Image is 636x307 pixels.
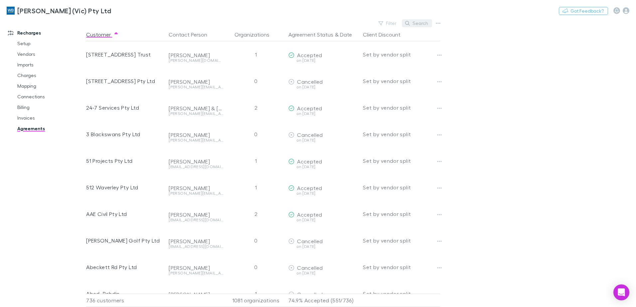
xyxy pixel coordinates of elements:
[86,174,163,201] div: 512 Waverley Pty Ltd
[363,227,440,254] div: Set by vendor split
[169,112,223,116] div: [PERSON_NAME][EMAIL_ADDRESS][DOMAIN_NAME]
[169,85,223,89] div: [PERSON_NAME][EMAIL_ADDRESS][DOMAIN_NAME]
[288,28,333,41] button: Agreement Status
[288,294,358,307] p: 74.9% Accepted (551/736)
[226,121,286,148] div: 0
[86,94,163,121] div: 24-7 Services Pty Ltd
[86,201,163,227] div: AAE Civil Pty Ltd
[363,28,408,41] button: Client Discount
[169,158,223,165] div: [PERSON_NAME]
[169,52,223,58] div: [PERSON_NAME]
[363,148,440,174] div: Set by vendor split
[288,245,358,249] div: on [DATE]
[363,280,440,307] div: Set by vendor split
[169,245,223,249] div: [EMAIL_ADDRESS][DOMAIN_NAME]
[11,59,90,70] a: Imports
[226,294,286,307] div: 1081 organizations
[86,121,163,148] div: 3 Blackswans Pty Ltd
[169,271,223,275] div: [PERSON_NAME][EMAIL_ADDRESS][DOMAIN_NAME]
[169,58,223,62] div: [PERSON_NAME][DOMAIN_NAME][EMAIL_ADDRESS][PERSON_NAME][DOMAIN_NAME]
[288,112,358,116] div: on [DATE]
[226,174,286,201] div: 1
[11,91,90,102] a: Connections
[169,165,223,169] div: [EMAIL_ADDRESS][DOMAIN_NAME]
[11,113,90,123] a: Invoices
[1,28,90,38] a: Recharges
[288,85,358,89] div: on [DATE]
[363,121,440,148] div: Set by vendor split
[613,284,629,300] div: Open Intercom Messenger
[169,218,223,222] div: [EMAIL_ADDRESS][DOMAIN_NAME]
[297,238,323,244] span: Cancelled
[169,28,215,41] button: Contact Person
[169,211,223,218] div: [PERSON_NAME]
[288,58,358,62] div: on [DATE]
[86,41,163,68] div: [STREET_ADDRESS] Trust
[169,291,223,298] div: [PERSON_NAME]
[226,41,286,68] div: 1
[11,123,90,134] a: Agreements
[169,191,223,195] div: [PERSON_NAME][EMAIL_ADDRESS][DOMAIN_NAME]
[11,49,90,59] a: Vendors
[3,3,115,19] a: [PERSON_NAME] (Vic) Pty Ltd
[169,264,223,271] div: [PERSON_NAME]
[226,280,286,307] div: 1
[288,271,358,275] div: on [DATE]
[363,68,440,94] div: Set by vendor split
[297,185,322,191] span: Accepted
[363,41,440,68] div: Set by vendor split
[86,68,163,94] div: [STREET_ADDRESS] Pty Ltd
[7,7,15,15] img: William Buck (Vic) Pty Ltd's Logo
[11,102,90,113] a: Billing
[375,19,400,27] button: Filter
[297,158,322,164] span: Accepted
[169,105,223,112] div: [PERSON_NAME] & [PERSON_NAME]
[297,291,323,297] span: Cancelled
[169,138,223,142] div: [PERSON_NAME][EMAIL_ADDRESS][DOMAIN_NAME]
[363,174,440,201] div: Set by vendor split
[86,148,163,174] div: 51 Projects Pty Ltd
[226,227,286,254] div: 0
[11,38,90,49] a: Setup
[86,294,166,307] div: 736 customers
[226,148,286,174] div: 1
[17,7,111,15] h3: [PERSON_NAME] (Vic) Pty Ltd
[288,28,358,41] div: &
[363,201,440,227] div: Set by vendor split
[169,185,223,191] div: [PERSON_NAME]
[235,28,277,41] button: Organizations
[297,132,323,138] span: Cancelled
[288,191,358,195] div: on [DATE]
[226,201,286,227] div: 2
[297,78,323,85] span: Cancelled
[169,238,223,245] div: [PERSON_NAME]
[363,94,440,121] div: Set by vendor split
[226,254,286,280] div: 0
[86,280,163,307] div: Abed, Behdin
[86,254,163,280] div: Abeckett Rd Pty Ltd
[288,138,358,142] div: on [DATE]
[169,132,223,138] div: [PERSON_NAME]
[297,105,322,111] span: Accepted
[288,165,358,169] div: on [DATE]
[169,78,223,85] div: [PERSON_NAME]
[297,211,322,218] span: Accepted
[363,254,440,280] div: Set by vendor split
[340,28,352,41] button: Date
[11,70,90,81] a: Charges
[297,264,323,271] span: Cancelled
[297,52,322,58] span: Accepted
[559,7,608,15] button: Got Feedback?
[11,81,90,91] a: Mapping
[86,227,163,254] div: [PERSON_NAME] Golf Pty Ltd
[226,68,286,94] div: 0
[226,94,286,121] div: 2
[86,28,119,41] button: Customer
[402,19,432,27] button: Search
[288,218,358,222] div: on [DATE]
